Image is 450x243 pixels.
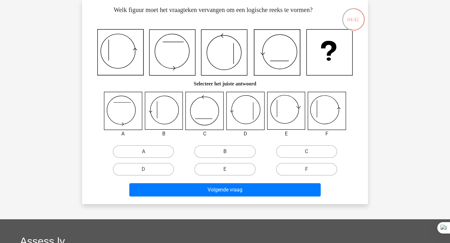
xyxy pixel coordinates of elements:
[194,163,255,176] label: E
[113,163,174,176] label: D
[129,183,321,196] button: Volgende vraag
[222,130,269,138] div: D
[276,145,337,158] label: C
[92,76,358,87] h6: Selecteer het juiste antwoord
[181,130,228,138] div: C
[303,130,351,138] div: F
[262,130,310,138] div: E
[113,145,174,158] label: A
[342,8,365,23] div: 04:42
[140,130,188,138] div: B
[276,163,337,176] label: F
[99,130,147,138] div: A
[92,5,334,24] p: Welk figuur moet het vraagteken vervangen om een logische reeks te vormen?
[194,145,255,158] label: B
